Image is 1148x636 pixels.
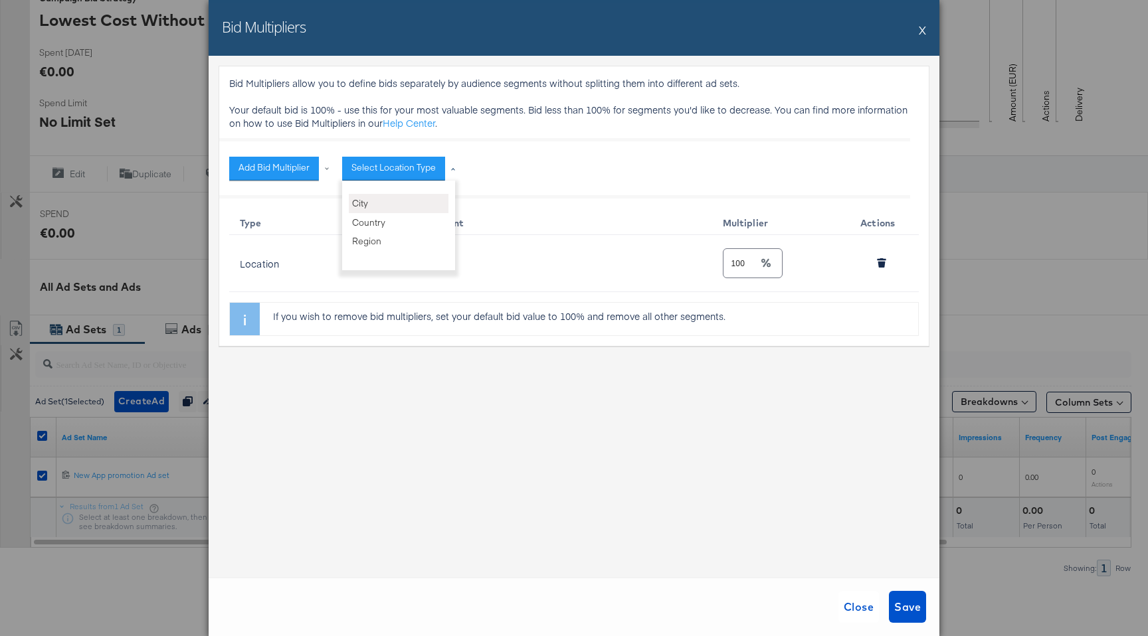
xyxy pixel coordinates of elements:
[889,591,926,623] button: Save
[273,309,911,323] p: If you wish to remove bid multipliers, set your default bid value to 100% and remove all other se...
[349,232,448,251] li: Region
[229,207,367,235] th: Type
[229,235,367,292] td: Location
[383,116,435,129] a: Help Center
[367,207,712,235] th: Audience Segment
[229,157,319,181] button: Add Bid Multiplier
[919,17,926,43] button: X
[349,213,448,232] li: Country
[342,157,445,181] button: Select Location Type
[229,76,919,129] p: Bid Multipliers allow you to define bids separately by audience segments without splitting them i...
[850,207,919,235] th: Actions
[222,17,306,37] h2: Bid Multipliers
[838,591,879,623] button: Close
[844,597,874,616] span: Close
[349,194,448,213] li: City
[894,597,921,616] span: Save
[712,207,850,235] th: Multiplier
[378,258,696,269] div: Default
